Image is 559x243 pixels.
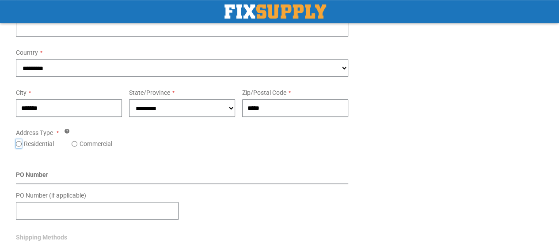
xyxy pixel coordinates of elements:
span: Zip/Postal Code [242,89,286,96]
img: Fix Industrial Supply [224,4,326,19]
a: store logo [224,4,326,19]
span: Address Type [16,129,53,136]
label: Commercial [80,139,112,148]
div: PO Number [16,170,348,184]
span: City [16,89,27,96]
span: Country [16,49,38,56]
span: PO Number (if applicable) [16,192,86,199]
label: Residential [24,139,54,148]
span: State/Province [129,89,170,96]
